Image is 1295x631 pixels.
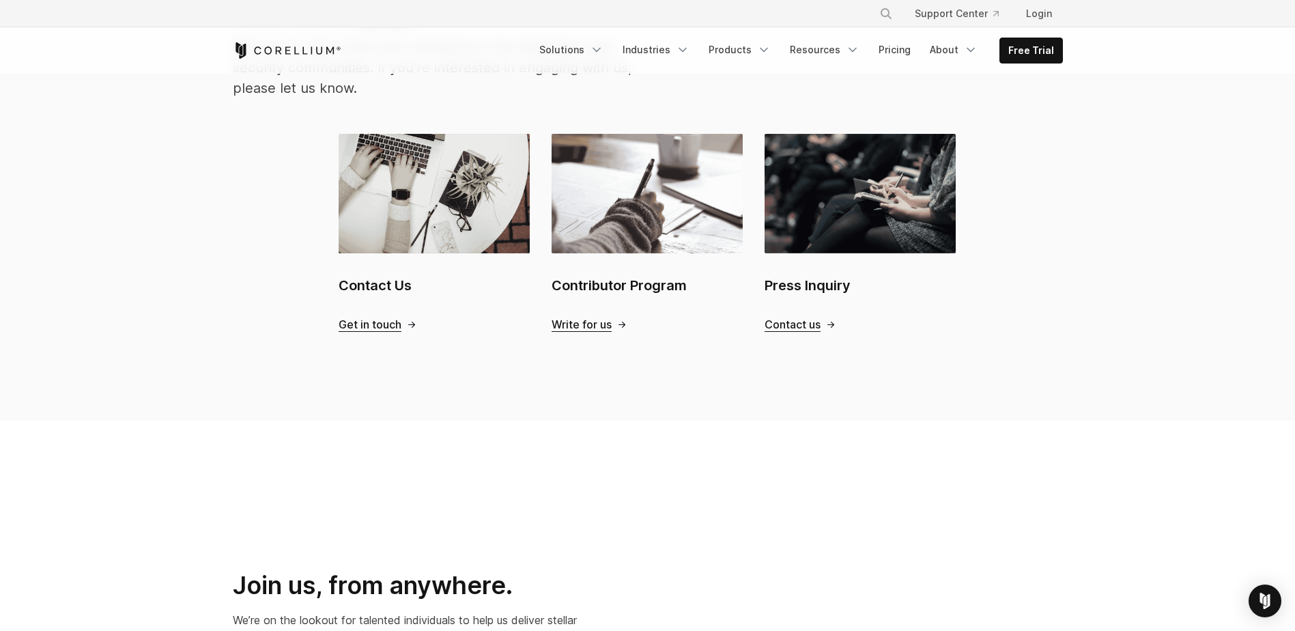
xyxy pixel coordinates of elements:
img: Press Inquiry [765,134,956,253]
a: Products [700,38,779,62]
h2: Contributor Program [552,275,743,296]
h2: Press Inquiry [765,275,956,296]
a: Free Trial [1000,38,1062,63]
a: Support Center [904,1,1010,26]
img: Contributor Program [552,134,743,253]
span: Write for us [552,318,612,332]
a: Corellium Home [233,42,341,59]
a: Industries [614,38,698,62]
div: Navigation Menu [863,1,1063,26]
a: Resources [782,38,868,62]
img: Contact Us [339,134,530,253]
span: Contact us [765,318,821,332]
a: Pricing [870,38,919,62]
h2: Contact Us [339,275,530,296]
a: Press Inquiry Press Inquiry Contact us [765,134,956,331]
a: Contact Us Contact Us Get in touch [339,134,530,331]
a: Contributor Program Contributor Program Write for us [552,134,743,331]
span: Get in touch [339,318,401,332]
a: Login [1015,1,1063,26]
div: Navigation Menu [531,38,1063,64]
button: Search [874,1,898,26]
a: About [922,38,986,62]
div: Open Intercom Messenger [1249,585,1281,617]
a: Solutions [531,38,612,62]
h2: Join us, from anywhere. [233,570,582,601]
